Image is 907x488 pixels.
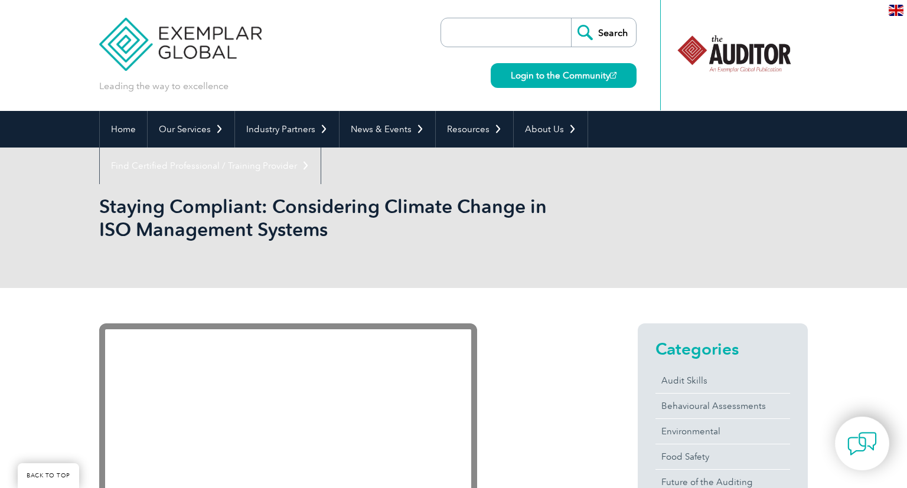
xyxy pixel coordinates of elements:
a: Environmental [655,419,790,444]
a: News & Events [340,111,435,148]
a: Industry Partners [235,111,339,148]
a: Behavioural Assessments [655,394,790,418]
a: Resources [436,111,513,148]
h1: Staying Compliant: Considering Climate Change in ISO Management Systems [99,195,553,241]
h2: Categories [655,339,790,358]
a: BACK TO TOP [18,463,79,488]
img: en [889,5,903,16]
a: Login to the Community [491,63,637,88]
a: Home [100,111,147,148]
a: Find Certified Professional / Training Provider [100,148,321,184]
input: Search [571,18,636,47]
p: Leading the way to excellence [99,80,229,93]
a: Audit Skills [655,368,790,393]
a: About Us [514,111,588,148]
img: contact-chat.png [847,429,877,458]
img: open_square.png [610,72,616,78]
a: Our Services [148,111,234,148]
a: Food Safety [655,444,790,469]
